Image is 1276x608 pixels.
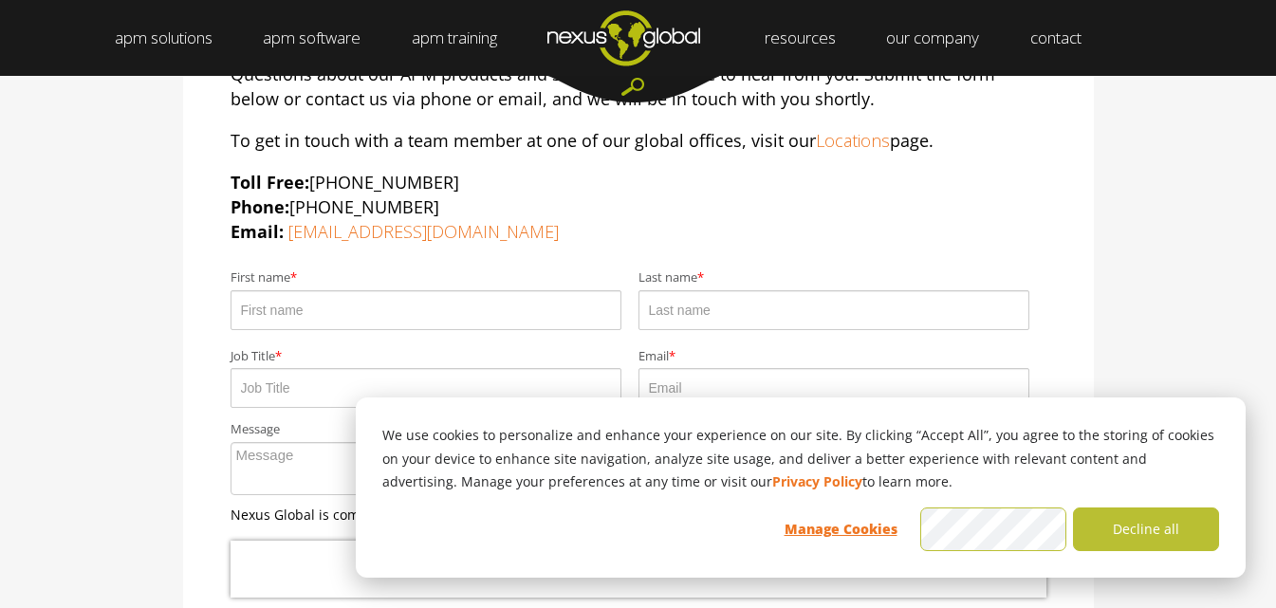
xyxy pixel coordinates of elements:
[816,129,890,152] a: Locations
[638,349,669,364] span: Email
[231,290,621,330] input: First name
[638,368,1029,408] input: Email
[231,195,289,218] strong: Phone:
[382,424,1219,494] p: We use cookies to personalize and enhance your experience on our site. By clicking “Accept All”, ...
[231,505,1046,525] p: Nexus Global is committed to your privacy and will never share your information. Review our .
[638,290,1029,330] input: Last name
[772,470,862,494] a: Privacy Policy
[231,422,280,437] span: Message
[231,220,284,243] strong: Email:
[231,368,621,408] input: Job Title
[231,171,309,193] strong: Toll Free:
[288,220,559,243] a: [EMAIL_ADDRESS][DOMAIN_NAME]
[231,170,1046,244] p: [PHONE_NUMBER] [PHONE_NUMBER]
[767,507,914,551] button: Manage Cookies
[231,349,275,364] span: Job Title
[231,270,290,286] span: First name
[231,128,1046,153] p: To get in touch with a team member at one of our global offices, visit our page.
[231,62,1046,111] p: Questions about our APM products and solutions? We’d love to hear from you. Submit the form below...
[920,507,1066,551] button: Accept all
[231,541,1046,598] iframe: reCAPTCHA
[1073,507,1219,551] button: Decline all
[356,397,1246,578] div: Cookie banner
[638,270,697,286] span: Last name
